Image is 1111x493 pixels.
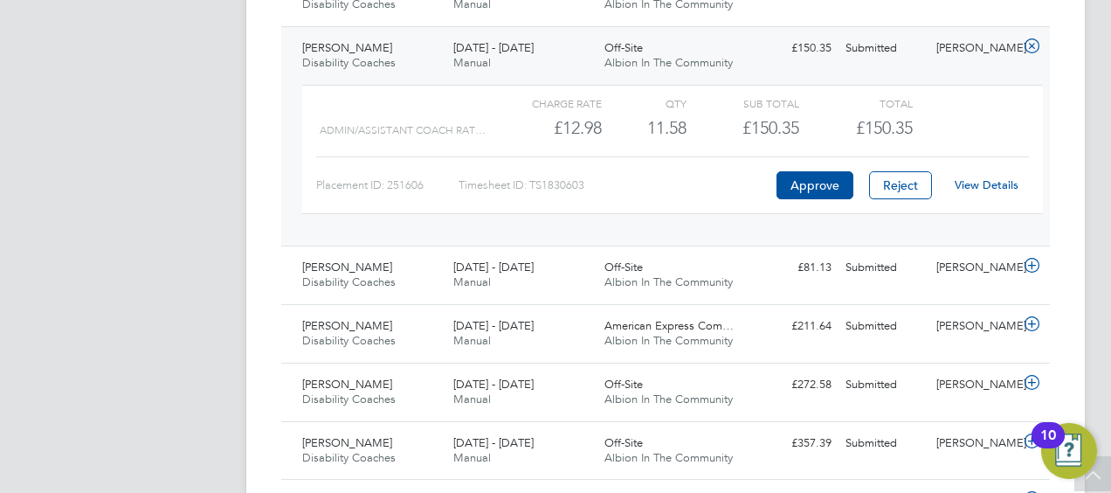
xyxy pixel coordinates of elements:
div: Placement ID: 251606 [316,171,459,199]
span: Disability Coaches [302,333,396,348]
span: [PERSON_NAME] [302,377,392,392]
span: Albion In The Community [604,55,733,70]
span: Off-Site [604,40,643,55]
span: Admin/Assistant Coach Rat… [320,124,486,136]
span: [PERSON_NAME] [302,318,392,333]
a: View Details [955,177,1018,192]
div: Submitted [838,371,929,399]
div: 11.58 [602,114,687,142]
div: £150.35 [687,114,799,142]
span: Off-Site [604,260,643,274]
button: Reject [869,171,932,199]
div: 10 [1040,435,1056,458]
div: Submitted [838,253,929,282]
div: [PERSON_NAME] [929,253,1020,282]
div: [PERSON_NAME] [929,34,1020,63]
span: Off-Site [604,435,643,450]
span: Manual [453,333,491,348]
span: Manual [453,450,491,465]
span: Disability Coaches [302,274,396,289]
div: [PERSON_NAME] [929,312,1020,341]
span: Albion In The Community [604,333,733,348]
span: Albion In The Community [604,392,733,406]
span: [PERSON_NAME] [302,260,392,274]
div: £211.64 [748,312,838,341]
div: Submitted [838,312,929,341]
div: £12.98 [489,114,602,142]
div: Submitted [838,429,929,458]
div: Timesheet ID: TS1830603 [459,171,772,199]
span: [PERSON_NAME] [302,40,392,55]
span: Manual [453,55,491,70]
div: [PERSON_NAME] [929,371,1020,399]
div: £150.35 [748,34,838,63]
span: Disability Coaches [302,450,396,465]
span: [DATE] - [DATE] [453,318,534,333]
span: American Express Com… [604,318,734,333]
div: £272.58 [748,371,838,399]
div: [PERSON_NAME] [929,429,1020,458]
button: Open Resource Center, 10 new notifications [1041,423,1097,479]
div: Total [799,93,912,114]
div: Charge rate [489,93,602,114]
span: Albion In The Community [604,450,733,465]
div: £81.13 [748,253,838,282]
span: £150.35 [856,117,913,138]
span: [PERSON_NAME] [302,435,392,450]
div: Sub Total [687,93,799,114]
span: Albion In The Community [604,274,733,289]
span: Manual [453,274,491,289]
span: [DATE] - [DATE] [453,435,534,450]
span: Disability Coaches [302,55,396,70]
div: Submitted [838,34,929,63]
span: Manual [453,392,491,406]
span: Disability Coaches [302,392,396,406]
div: QTY [602,93,687,114]
div: £357.39 [748,429,838,458]
span: [DATE] - [DATE] [453,260,534,274]
button: Approve [776,171,853,199]
span: [DATE] - [DATE] [453,40,534,55]
span: Off-Site [604,377,643,392]
span: [DATE] - [DATE] [453,377,534,392]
